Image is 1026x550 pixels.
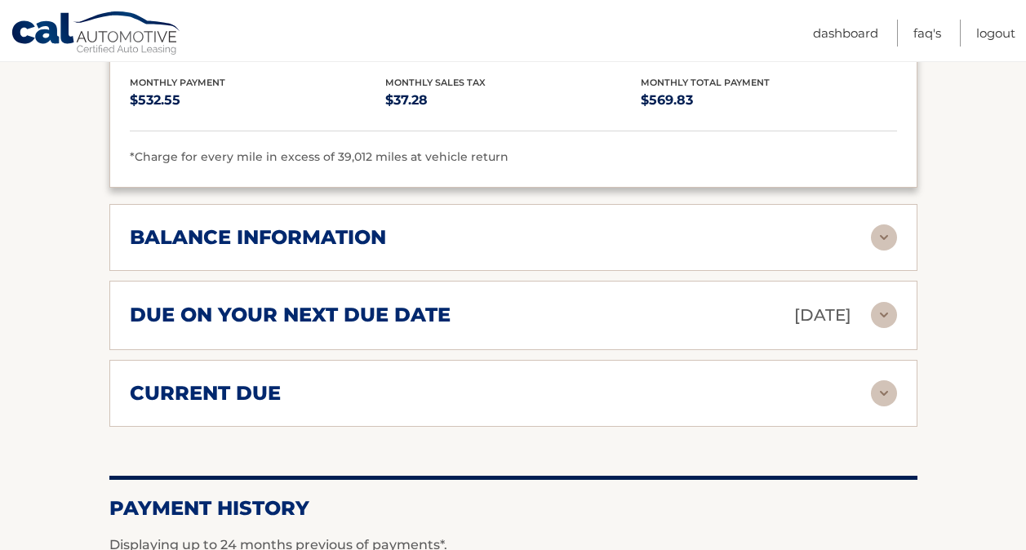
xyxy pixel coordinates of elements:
[641,89,896,112] p: $569.83
[913,20,941,47] a: FAQ's
[794,301,851,330] p: [DATE]
[109,496,917,521] h2: Payment History
[11,11,182,58] a: Cal Automotive
[130,89,385,112] p: $532.55
[813,20,878,47] a: Dashboard
[130,149,509,164] span: *Charge for every mile in excess of 39,012 miles at vehicle return
[976,20,1015,47] a: Logout
[871,302,897,328] img: accordion-rest.svg
[641,77,770,88] span: Monthly Total Payment
[130,77,225,88] span: Monthly Payment
[871,380,897,406] img: accordion-rest.svg
[385,89,641,112] p: $37.28
[130,225,386,250] h2: balance information
[385,77,486,88] span: Monthly Sales Tax
[871,224,897,251] img: accordion-rest.svg
[130,303,451,327] h2: due on your next due date
[130,381,281,406] h2: current due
